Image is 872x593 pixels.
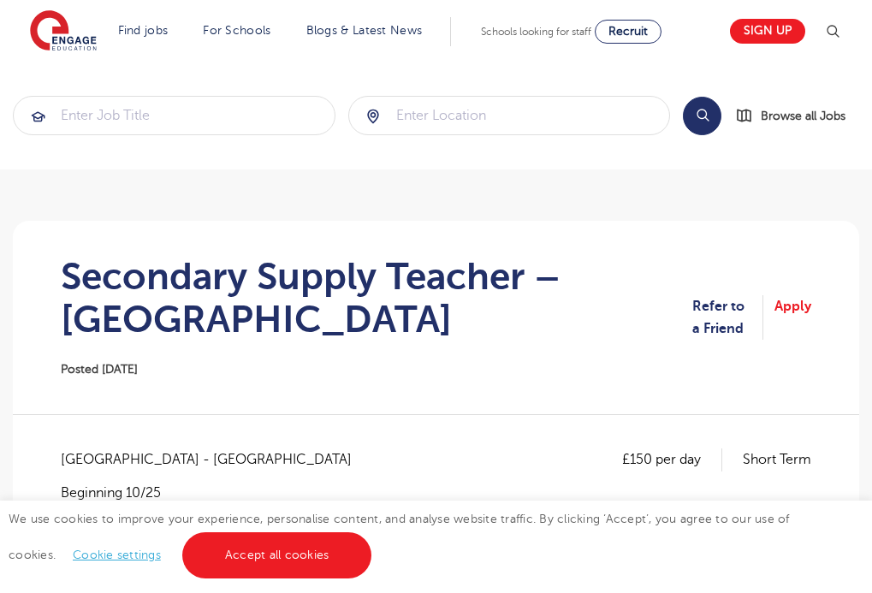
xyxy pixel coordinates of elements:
[14,97,335,134] input: Submit
[306,24,423,37] a: Blogs & Latest News
[203,24,270,37] a: For Schools
[9,513,790,561] span: We use cookies to improve your experience, personalise content, and analyse website traffic. By c...
[743,448,811,471] p: Short Term
[735,106,859,126] a: Browse all Jobs
[683,97,721,135] button: Search
[608,25,648,38] span: Recruit
[349,97,670,134] input: Submit
[774,295,811,341] a: Apply
[730,19,805,44] a: Sign up
[73,549,161,561] a: Cookie settings
[61,363,138,376] span: Posted [DATE]
[692,295,763,341] a: Refer to a Friend
[118,24,169,37] a: Find jobs
[622,448,722,471] p: £150 per day
[61,448,369,471] span: [GEOGRAPHIC_DATA] - [GEOGRAPHIC_DATA]
[761,106,845,126] span: Browse all Jobs
[595,20,661,44] a: Recruit
[182,532,372,578] a: Accept all cookies
[13,96,335,135] div: Submit
[30,10,97,53] img: Engage Education
[348,96,671,135] div: Submit
[481,26,591,38] span: Schools looking for staff
[61,255,692,341] h1: Secondary Supply Teacher – [GEOGRAPHIC_DATA]
[61,483,369,502] p: Beginning 10/25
